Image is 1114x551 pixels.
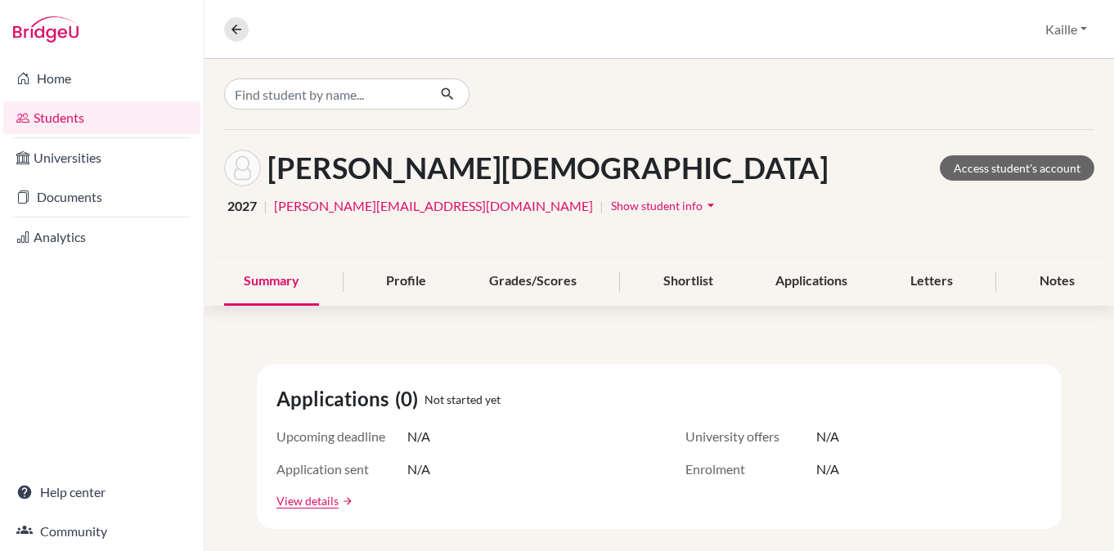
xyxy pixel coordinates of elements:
[1020,258,1094,306] div: Notes
[407,459,430,479] span: N/A
[703,197,719,213] i: arrow_drop_down
[644,258,733,306] div: Shortlist
[816,427,839,446] span: N/A
[267,150,829,186] h1: [PERSON_NAME][DEMOGRAPHIC_DATA]
[276,459,407,479] span: Application sent
[227,196,257,216] span: 2027
[13,16,79,43] img: Bridge-U
[3,62,200,95] a: Home
[611,199,703,213] span: Show student info
[276,427,407,446] span: Upcoming deadline
[3,181,200,213] a: Documents
[224,150,261,186] img: Muhammad Sulaiman's avatar
[610,193,720,218] button: Show student infoarrow_drop_down
[274,196,593,216] a: [PERSON_NAME][EMAIL_ADDRESS][DOMAIN_NAME]
[224,258,319,306] div: Summary
[816,459,839,479] span: N/A
[339,495,353,507] a: arrow_forward
[424,391,501,408] span: Not started yet
[1038,14,1094,45] button: Kaille
[685,427,816,446] span: University offers
[940,155,1094,181] a: Access student's account
[395,384,424,414] span: (0)
[263,196,267,216] span: |
[600,196,604,216] span: |
[756,258,867,306] div: Applications
[3,476,200,508] a: Help center
[407,427,430,446] span: N/A
[891,258,973,306] div: Letters
[276,492,339,509] a: View details
[685,459,816,479] span: Enrolment
[366,258,446,306] div: Profile
[224,78,427,110] input: Find student by name...
[469,258,596,306] div: Grades/Scores
[276,384,395,414] span: Applications
[3,221,200,253] a: Analytics
[3,515,200,548] a: Community
[3,141,200,174] a: Universities
[3,101,200,134] a: Students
